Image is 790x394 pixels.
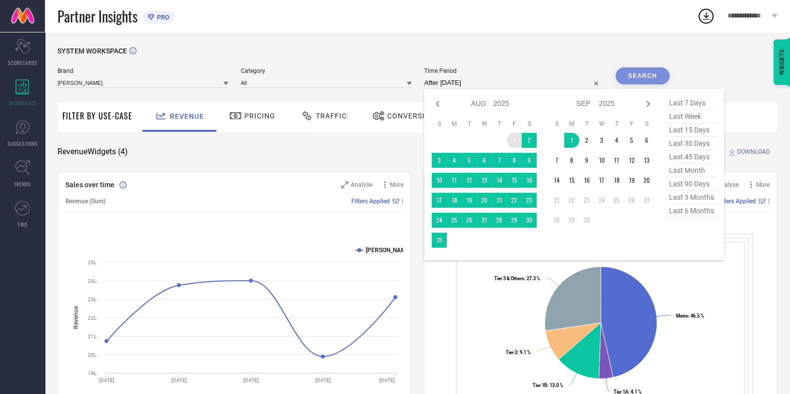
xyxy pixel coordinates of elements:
[316,112,347,120] span: Traffic
[244,112,275,120] span: Pricing
[8,59,37,66] span: SCORECARDS
[564,193,579,208] td: Mon Sep 22 2025
[57,6,137,26] span: Partner Insights
[366,247,411,254] text: [PERSON_NAME]
[549,173,564,188] td: Sun Sep 14 2025
[579,120,594,128] th: Tuesday
[507,193,522,208] td: Fri Aug 22 2025
[579,213,594,228] td: Tue Sep 30 2025
[667,137,717,150] span: last 30 days
[88,315,97,321] text: 22L
[717,181,739,188] span: Analyse
[667,204,717,218] span: last 6 months
[506,350,531,355] text: : 9.1 %
[737,147,770,157] span: DOWNLOAD
[462,193,477,208] td: Tue Aug 19 2025
[768,198,770,205] span: |
[564,213,579,228] td: Mon Sep 29 2025
[9,99,36,107] span: WORKSPACE
[609,173,624,188] td: Thu Sep 18 2025
[667,191,717,204] span: last 3 months
[447,120,462,128] th: Monday
[676,313,704,319] text: : 46.5 %
[432,153,447,168] td: Sun Aug 03 2025
[642,98,654,110] div: Next month
[88,278,97,284] text: 24L
[639,133,654,148] td: Sat Sep 06 2025
[624,120,639,128] th: Friday
[594,173,609,188] td: Wed Sep 17 2025
[639,193,654,208] td: Sat Sep 27 2025
[492,153,507,168] td: Thu Aug 07 2025
[579,193,594,208] td: Tue Sep 23 2025
[549,213,564,228] td: Sun Sep 28 2025
[99,378,114,383] text: [DATE]
[522,120,537,128] th: Saturday
[387,112,436,120] span: Conversion
[609,193,624,208] td: Thu Sep 25 2025
[62,110,132,122] span: Filter By Use-Case
[564,120,579,128] th: Monday
[594,153,609,168] td: Wed Sep 10 2025
[564,133,579,148] td: Mon Sep 01 2025
[624,193,639,208] td: Fri Sep 26 2025
[676,313,688,319] tspan: Metro
[564,173,579,188] td: Mon Sep 15 2025
[477,213,492,228] td: Wed Aug 27 2025
[533,383,563,388] text: : 13.0 %
[432,213,447,228] td: Sun Aug 24 2025
[718,198,756,205] span: Filters Applied
[522,193,537,208] td: Sat Aug 23 2025
[594,133,609,148] td: Wed Sep 03 2025
[14,180,31,188] span: TRENDS
[170,112,204,120] span: Revenue
[477,173,492,188] td: Wed Aug 13 2025
[609,120,624,128] th: Thursday
[432,120,447,128] th: Sunday
[88,371,97,376] text: 19L
[507,120,522,128] th: Friday
[594,193,609,208] td: Wed Sep 24 2025
[564,153,579,168] td: Mon Sep 08 2025
[243,378,259,383] text: [DATE]
[241,67,412,74] span: Category
[462,173,477,188] td: Tue Aug 12 2025
[447,213,462,228] td: Mon Aug 25 2025
[507,153,522,168] td: Fri Aug 08 2025
[57,67,228,74] span: Brand
[477,153,492,168] td: Wed Aug 06 2025
[549,153,564,168] td: Sun Sep 07 2025
[341,181,348,188] svg: Zoom
[756,181,770,188] span: More
[624,133,639,148] td: Fri Sep 05 2025
[522,153,537,168] td: Sat Aug 09 2025
[624,173,639,188] td: Fri Sep 19 2025
[506,350,517,355] tspan: Tier 2
[447,193,462,208] td: Mon Aug 18 2025
[447,153,462,168] td: Mon Aug 04 2025
[57,47,127,55] span: SYSTEM WORKSPACE
[379,378,395,383] text: [DATE]
[462,120,477,128] th: Tuesday
[424,77,603,89] input: Select time period
[65,181,114,189] span: Sales over time
[492,173,507,188] td: Thu Aug 14 2025
[667,110,717,123] span: last week
[667,177,717,191] span: last 90 days
[432,193,447,208] td: Sun Aug 17 2025
[579,133,594,148] td: Tue Sep 02 2025
[432,98,444,110] div: Previous month
[549,193,564,208] td: Sun Sep 21 2025
[351,181,372,188] span: Analyse
[65,198,105,205] span: Revenue (Sum)
[72,306,79,329] tspan: Revenue
[351,198,390,205] span: Filters Applied
[522,173,537,188] td: Sat Aug 16 2025
[507,213,522,228] td: Fri Aug 29 2025
[171,378,187,383] text: [DATE]
[667,96,717,110] span: last 7 days
[57,147,128,157] span: Revenue Widgets ( 4 )
[549,120,564,128] th: Sunday
[697,7,715,25] div: Open download list
[494,276,524,281] tspan: Tier 3 & Others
